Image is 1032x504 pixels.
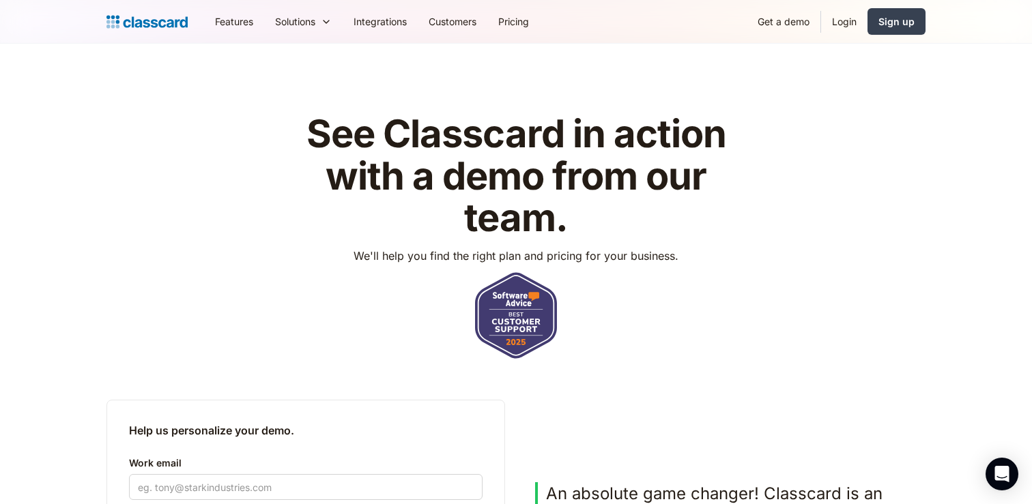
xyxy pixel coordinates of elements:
strong: See Classcard in action with a demo from our team. [306,110,726,241]
a: Login [821,6,868,37]
a: Integrations [343,6,418,37]
label: Work email [129,455,483,471]
div: Open Intercom Messenger [986,458,1018,490]
a: Sign up [868,8,926,35]
div: Solutions [264,6,343,37]
div: Solutions [275,14,315,29]
a: Pricing [487,6,540,37]
a: Get a demo [747,6,820,37]
input: eg. tony@starkindustries.com [129,474,483,500]
p: We'll help you find the right plan and pricing for your business. [354,248,678,264]
a: Features [204,6,264,37]
a: home [106,12,188,31]
a: Customers [418,6,487,37]
div: Sign up [878,14,915,29]
h2: Help us personalize your demo. [129,422,483,439]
